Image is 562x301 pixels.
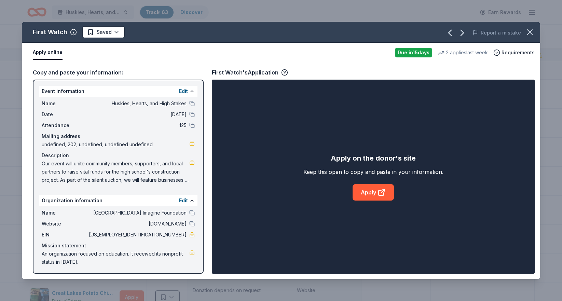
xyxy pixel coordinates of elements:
[42,209,87,217] span: Name
[212,68,288,77] div: First Watch's Application
[33,27,67,38] div: First Watch
[87,231,187,239] span: [US_EMPLOYER_IDENTIFICATION_NUMBER]
[502,49,535,57] span: Requirements
[179,196,188,205] button: Edit
[87,220,187,228] span: [DOMAIN_NAME]
[42,220,87,228] span: Website
[438,49,488,57] div: 2 applies last week
[42,242,195,250] div: Mission statement
[42,160,189,184] span: Our event will unite community members, supporters, and local partners to raise vital funds for t...
[42,110,87,119] span: Date
[39,195,197,206] div: Organization information
[87,110,187,119] span: [DATE]
[303,168,443,176] div: Keep this open to copy and paste in your information.
[42,121,87,129] span: Attendance
[395,48,432,57] div: Due in 15 days
[42,250,189,266] span: An organization focused on education. It received its nonprofit status in [DATE].
[87,121,187,129] span: 125
[33,68,204,77] div: Copy and paste your information:
[353,184,394,201] a: Apply
[472,29,521,37] button: Report a mistake
[331,153,416,164] div: Apply on the donor's site
[82,26,125,38] button: Saved
[179,87,188,95] button: Edit
[493,49,535,57] button: Requirements
[33,45,63,60] button: Apply online
[42,140,189,149] span: undefined, 202, undefined, undefined undefined
[42,132,195,140] div: Mailing address
[42,99,87,108] span: Name
[97,28,112,36] span: Saved
[42,151,195,160] div: Description
[87,209,187,217] span: [GEOGRAPHIC_DATA] Imagine Foundation
[39,86,197,97] div: Event information
[87,99,187,108] span: Huskies, Hearts, and High Stakes
[42,231,87,239] span: EIN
